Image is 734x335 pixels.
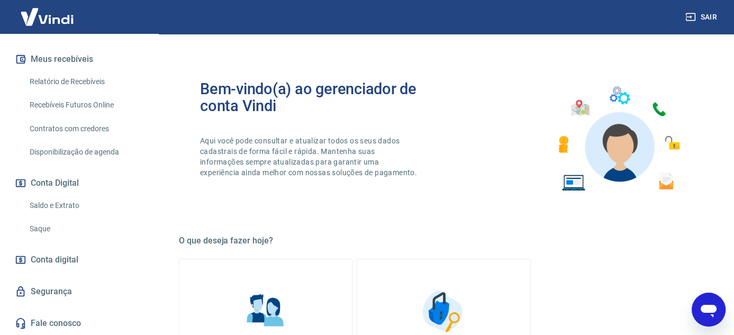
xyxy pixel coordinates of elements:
a: Recebíveis Futuros Online [25,94,146,116]
button: Meus recebíveis [13,48,146,71]
iframe: Botão para abrir a janela de mensagens [692,293,726,327]
span: Conta digital [31,252,78,267]
a: Relatório de Recebíveis [25,71,146,93]
h2: Bem-vindo(a) ao gerenciador de conta Vindi [200,80,444,114]
a: Disponibilização de agenda [25,141,146,163]
p: Aqui você pode consultar e atualizar todos os seus dados cadastrais de forma fácil e rápida. Mant... [200,135,419,178]
button: Conta Digital [13,171,146,195]
a: Saldo e Extrato [25,195,146,216]
a: Fale conosco [13,312,146,335]
a: Segurança [13,280,146,303]
a: Contratos com credores [25,118,146,140]
button: Sair [683,7,721,27]
img: Imagem de um avatar masculino com diversos icones exemplificando as funcionalidades do gerenciado... [549,80,687,197]
a: Conta digital [13,248,146,271]
h5: O que deseja fazer hoje? [179,236,709,246]
img: Vindi [13,1,81,33]
a: Saque [25,218,146,240]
